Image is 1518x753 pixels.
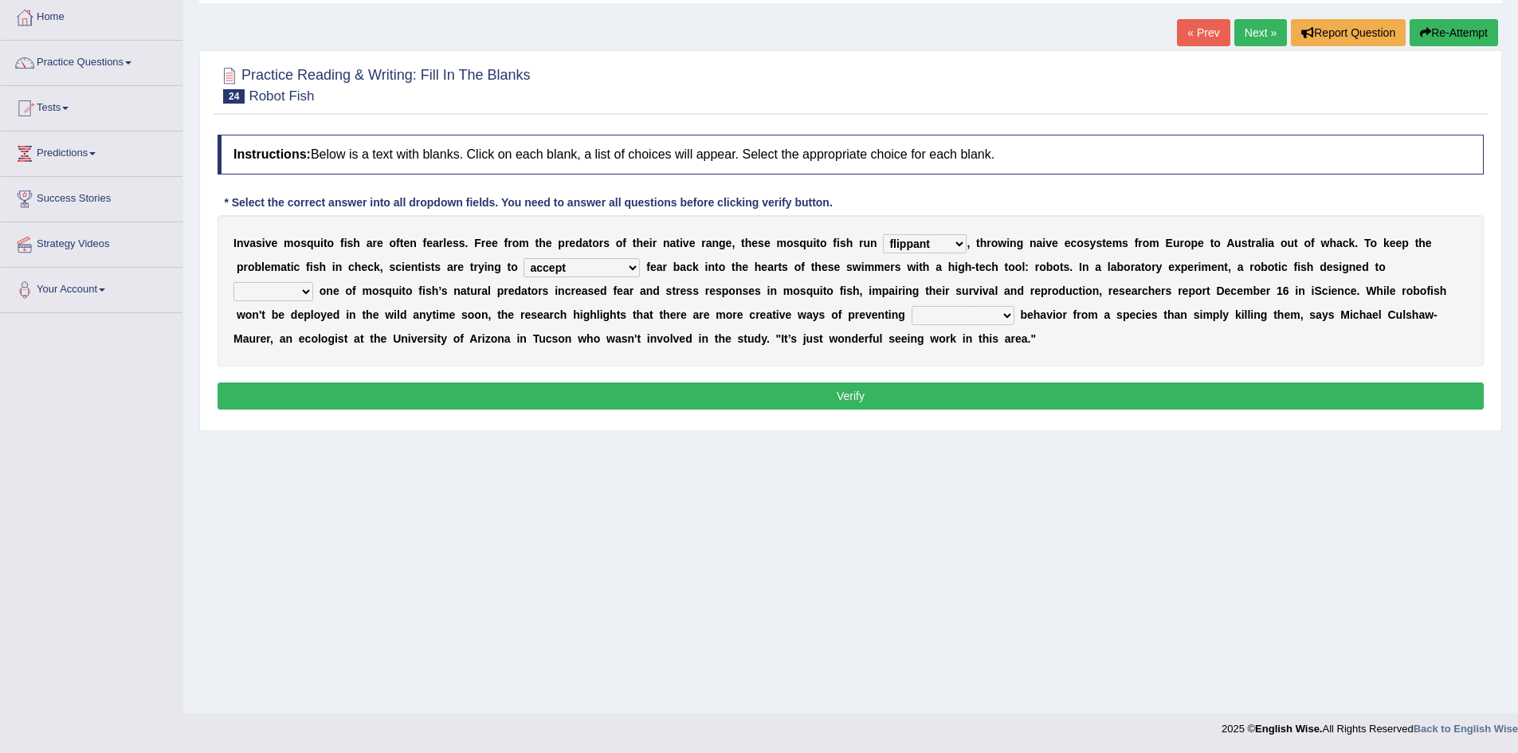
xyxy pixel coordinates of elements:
b: i [649,237,653,249]
b: u [1234,237,1241,249]
b: u [806,237,814,249]
b: a [1037,237,1043,249]
b: m [865,261,874,273]
b: s [256,237,262,249]
b: h [1418,237,1426,249]
b: t [919,261,923,273]
b: n [1030,237,1037,249]
b: l [1022,261,1025,273]
b: m [776,237,786,249]
b: n [237,237,244,249]
b: r [663,261,667,273]
b: s [758,237,764,249]
b: , [732,237,735,249]
b: i [861,261,865,273]
b: t [741,237,745,249]
b: n [870,237,877,249]
b: t [633,237,637,249]
b: f [646,261,650,273]
b: i [705,261,708,273]
b: t [1102,237,1106,249]
b: s [846,261,853,273]
b: n [411,261,418,273]
b: e [643,237,649,249]
b: r [453,261,457,273]
b: o [511,261,518,273]
b: o [1214,237,1221,249]
h4: Below is a text with blanks. Click on each blank, a list of choices will appear. Select the appro... [218,135,1484,175]
b: m [1149,237,1159,249]
b: e [1426,237,1432,249]
b: n [1082,261,1089,273]
b: l [1108,261,1111,273]
b: t [418,261,422,273]
b: r [1131,261,1135,273]
b: o [248,261,255,273]
b: s [1096,237,1102,249]
button: Report Question [1291,19,1406,46]
strong: Back to English Wise [1414,723,1518,735]
b: y [1090,237,1096,249]
b: h [636,237,643,249]
b: e [650,261,657,273]
b: r [243,261,247,273]
b: e [742,261,748,273]
b: s [300,237,307,249]
a: Practice Questions [1,41,182,80]
b: f [423,237,427,249]
b: g [1017,237,1024,249]
a: Success Stories [1,177,182,217]
b: o [719,261,726,273]
b: m [519,237,528,249]
b: i [1006,237,1010,249]
b: o [1008,261,1015,273]
a: Predictions [1,131,182,171]
b: E [1166,237,1173,249]
b: r [1251,237,1255,249]
b: s [840,237,846,249]
b: f [833,237,837,249]
b: e [426,237,433,249]
a: Next » [1234,19,1287,46]
b: r [1180,237,1184,249]
b: a [447,261,453,273]
b: s [895,261,901,273]
b: t [287,261,291,273]
b: e [1065,237,1071,249]
b: e [834,261,840,273]
b: r [1035,261,1039,273]
b: r [701,237,705,249]
b: q [799,237,806,249]
b: - [971,261,975,273]
b: i [262,237,265,249]
b: c [348,261,355,273]
b: e [822,261,828,273]
b: n [488,261,495,273]
b: a [1095,261,1101,273]
b: i [680,237,683,249]
div: * Select the correct answer into all dropdown fields. You need to answer all questions before cli... [218,194,839,211]
b: e [446,237,453,249]
b: r [890,261,894,273]
b: t [1060,261,1064,273]
b: s [782,261,788,273]
small: Robot Fish [249,88,314,104]
b: b [1117,261,1124,273]
b: p [237,261,244,273]
b: k [374,261,380,273]
b: e [885,261,891,273]
b: h [319,261,326,273]
b: s [828,261,834,273]
b: s [1064,261,1070,273]
b: e [569,237,575,249]
b: w [998,237,1006,249]
b: t [324,237,328,249]
b: t [470,261,474,273]
b: t [535,237,539,249]
b: e [403,237,410,249]
b: e [979,261,986,273]
b: t [1415,237,1419,249]
b: h [755,261,762,273]
b: o [1077,237,1084,249]
b: t [1005,261,1009,273]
